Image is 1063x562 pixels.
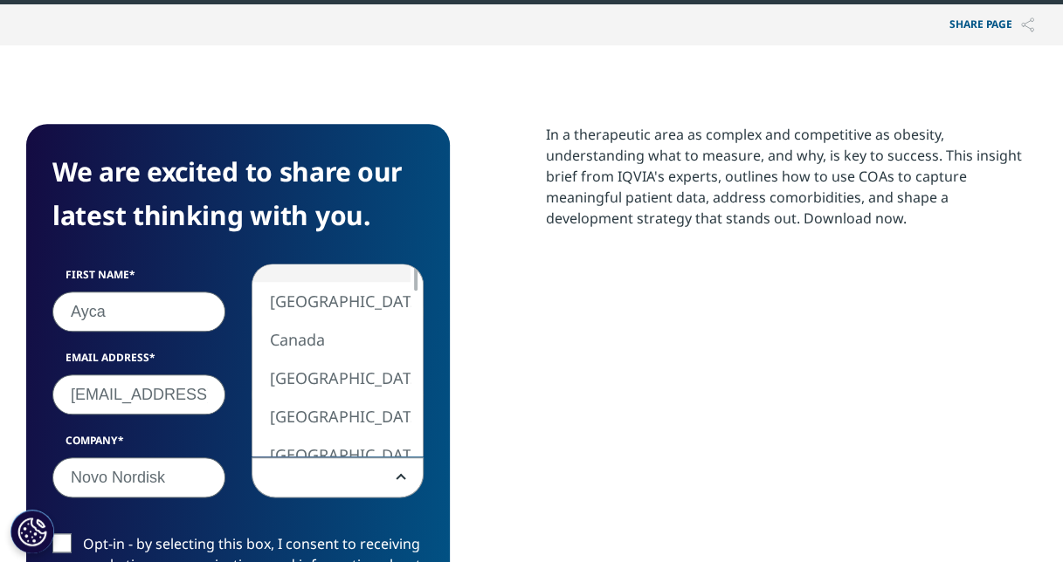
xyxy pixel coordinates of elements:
h4: We are excited to share our latest thinking with you. [52,150,424,237]
li: Canada [252,320,411,359]
label: First Name [52,267,225,291]
label: Company [52,433,225,457]
li: [GEOGRAPHIC_DATA] [252,282,411,320]
li: [GEOGRAPHIC_DATA] [252,359,411,397]
label: Email Address [52,350,225,374]
p: In a therapeutic area as complex and competitive as obesity, understanding what to measure, and w... [546,124,1037,242]
li: [GEOGRAPHIC_DATA] [252,397,411,435]
p: Share PAGE [936,4,1047,45]
li: [GEOGRAPHIC_DATA] [252,435,411,474]
button: Share PAGEShare PAGE [936,4,1047,45]
img: Share PAGE [1021,17,1034,32]
button: Cookie Settings [10,510,54,553]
